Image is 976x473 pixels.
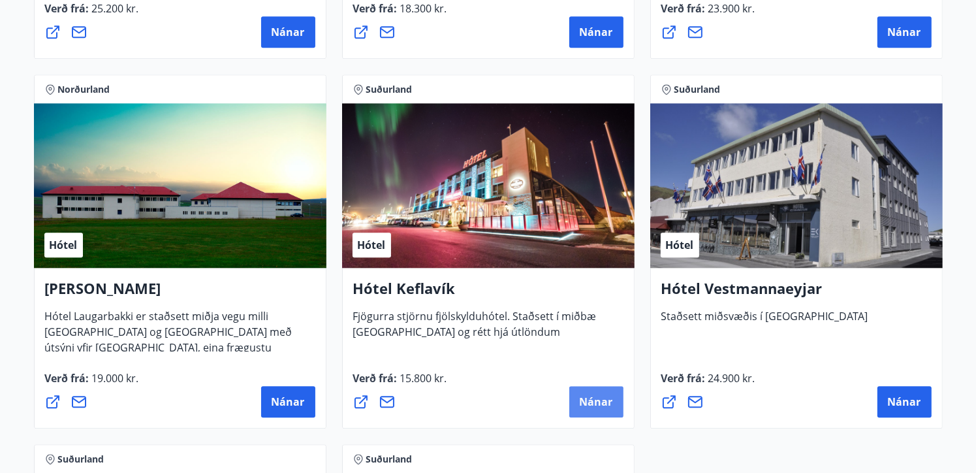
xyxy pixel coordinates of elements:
span: Fjögurra stjörnu fjölskylduhótel. Staðsett í miðbæ [GEOGRAPHIC_DATA] og rétt hjá útlöndum [353,309,597,350]
span: Hótel [666,238,694,252]
button: Nánar [261,16,315,48]
h4: Hótel Vestmannaeyjar [661,278,932,308]
span: Verð frá : [661,1,755,26]
span: Verð frá : [45,1,139,26]
span: 15.800 kr. [398,371,447,385]
h4: [PERSON_NAME] [45,278,315,308]
span: Nánar [272,25,305,39]
span: Hótel [50,238,78,252]
span: Norðurland [58,83,110,96]
button: Nánar [877,16,932,48]
span: 24.900 kr. [706,371,755,385]
span: Suðurland [366,83,413,96]
span: Suðurland [58,453,104,466]
span: Verð frá : [45,371,139,396]
h4: Hótel Keflavík [353,278,623,308]
span: Nánar [888,395,921,409]
span: 23.900 kr. [706,1,755,16]
button: Nánar [569,16,623,48]
span: Verð frá : [661,371,755,396]
span: Nánar [888,25,921,39]
span: Nánar [580,395,613,409]
span: 19.000 kr. [89,371,139,385]
button: Nánar [569,386,623,417]
span: Hótel Laugarbakki er staðsett miðja vegu milli [GEOGRAPHIC_DATA] og [GEOGRAPHIC_DATA] með útsýni ... [45,309,292,381]
span: Verð frá : [353,1,447,26]
span: 25.200 kr. [89,1,139,16]
span: Hótel [358,238,386,252]
span: Suðurland [366,453,413,466]
span: Verð frá : [353,371,447,396]
button: Nánar [877,386,932,417]
span: Suðurland [674,83,721,96]
button: Nánar [261,386,315,417]
span: Staðsett miðsvæðis í [GEOGRAPHIC_DATA] [661,309,868,334]
span: Nánar [272,395,305,409]
span: 18.300 kr. [398,1,447,16]
span: Nánar [580,25,613,39]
